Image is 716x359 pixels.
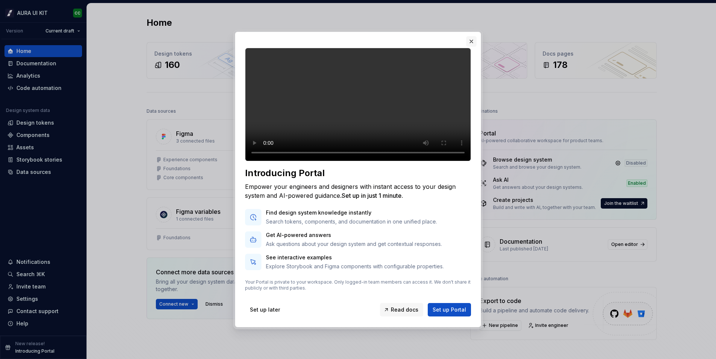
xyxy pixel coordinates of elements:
[266,231,442,239] p: Get AI-powered answers
[391,306,418,313] span: Read docs
[245,303,285,316] button: Set up later
[245,182,471,200] div: Empower your engineers and designers with instant access to your design system and AI-powered gui...
[266,209,437,216] p: Find design system knowledge instantly
[245,167,471,179] div: Introducing Portal
[266,254,444,261] p: See interactive examples
[250,306,280,313] span: Set up later
[342,192,403,199] span: Set up in just 1 minute.
[245,279,471,291] p: Your Portal is private to your workspace. Only logged-in team members can access it. We don't sha...
[433,306,466,313] span: Set up Portal
[266,263,444,270] p: Explore Storybook and Figma components with configurable properties.
[428,303,471,316] button: Set up Portal
[380,303,423,316] a: Read docs
[266,218,437,225] p: Search tokens, components, and documentation in one unified place.
[266,240,442,248] p: Ask questions about your design system and get contextual responses.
